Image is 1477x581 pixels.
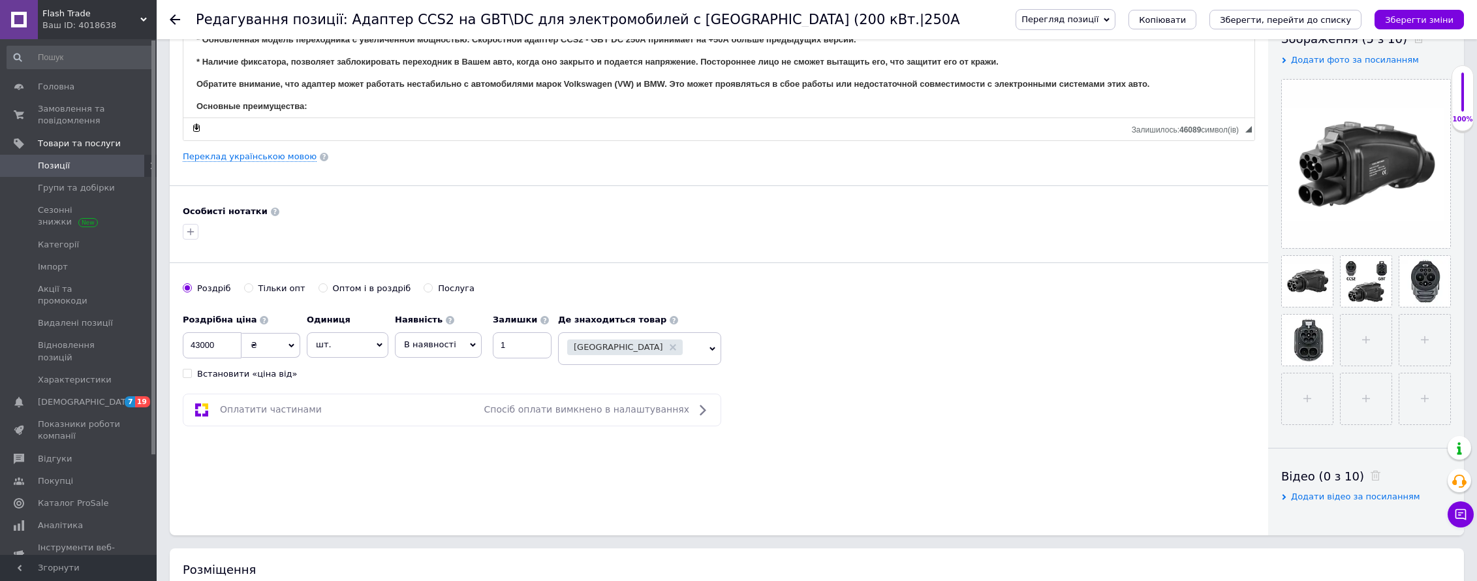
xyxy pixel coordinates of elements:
span: Категорії [38,239,79,251]
span: Аналітика [38,520,83,531]
span: 19 [135,396,150,407]
i: Зберегти зміни [1385,15,1454,25]
strong: * Наличие фиксатора, позволяет заблокировать переходник в Вашем авто, когда оно закрыто и подаетс... [13,102,815,112]
span: шт. [307,332,388,357]
strong: * Обновленная модель переходника с увеличенной мощностью. Скоростной адаптер CCS2 - GBT DC 250А п... [13,80,673,90]
div: 100% Якість заповнення [1452,65,1474,131]
strong: Скоростной адаптер постоянного тока GBT - CCS2 [13,37,226,46]
b: Залишки [493,315,537,324]
span: Видалені позиції [38,317,113,329]
span: Інструменти веб-майстра та SEO [38,542,121,565]
h1: Редагування позиції: Адаптер CCS2 на GBT\DC для электромобилей с Китая (200 кВт.|250А [196,12,960,27]
div: Оптом і в роздріб [333,283,411,294]
button: Зберегти зміни [1375,10,1464,29]
span: 46089 [1179,125,1201,134]
b: Особисті нотатки [183,206,268,216]
input: - [493,332,552,358]
b: Роздрібна ціна [183,315,257,324]
span: Акції та промокоди [38,283,121,307]
span: 7 [125,396,135,407]
input: Пошук [7,46,154,69]
div: Ваш ID: 4018638 [42,20,157,31]
b: Де знаходиться товар [558,315,666,324]
span: Групи та добірки [38,182,115,194]
strong: Основные преимущества: [13,147,124,157]
span: Каталог ProSale [38,497,108,509]
b: Наявність [395,315,443,324]
i: Зберегти, перейти до списку [1220,15,1351,25]
span: Спосіб оплати вимкнено в налаштуваннях [484,404,689,415]
span: [DEMOGRAPHIC_DATA] [38,396,134,408]
div: Встановити «ціна від» [197,368,298,380]
span: В наявності [404,339,456,349]
strong: Обратите внимание, что адаптер может работать нестабильно с автомобилями марок Volkswagen (VW) и ... [13,125,966,134]
span: Перегляд позиції [1021,14,1098,24]
span: Покупці [38,475,73,487]
button: Зберегти, перейти до списку [1209,10,1361,29]
span: Замовлення та повідомлення [38,103,121,127]
span: Сезонні знижки [38,204,121,228]
span: Відновлення позицій [38,339,121,363]
span: Характеристики [38,374,112,386]
div: Повернутися назад [170,14,180,25]
span: Додати фото за посиланням [1291,55,1419,65]
div: 100% [1452,115,1473,124]
span: Товари та послуги [38,138,121,149]
span: Головна [38,81,74,93]
div: Кiлькiсть символiв [1132,122,1245,134]
span: Показники роботи компанії [38,418,121,442]
button: Чат з покупцем [1448,501,1474,527]
a: Зробити резервну копію зараз [189,121,204,135]
button: Копіювати [1128,10,1196,29]
span: Відео (0 з 10) [1281,469,1364,483]
span: Додати відео за посиланням [1291,492,1420,501]
div: Розміщення [183,561,1451,578]
span: Імпорт [38,261,68,273]
span: Flash Trade [42,8,140,20]
b: Одиниця [307,315,350,324]
span: [GEOGRAPHIC_DATA] [574,343,663,351]
span: ₴ [251,340,257,350]
p: Представляем высококачественный скоростной адаптер GBT - CCS2, который обеспечивает быструю и эфф... [13,57,1058,71]
span: Відгуки [38,453,72,465]
div: Послуга [438,283,474,294]
span: Потягніть для зміни розмірів [1245,126,1252,133]
span: Копіювати [1139,15,1186,25]
span: Позиції [38,160,70,172]
a: Переклад українською мовою [183,151,317,162]
div: Тільки опт [258,283,305,294]
input: 0 [183,332,241,358]
span: Оплатити частинами [220,404,322,415]
div: Роздріб [197,283,231,294]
